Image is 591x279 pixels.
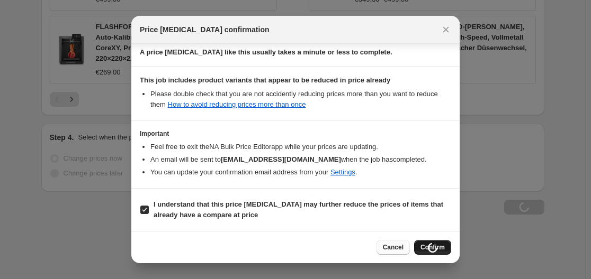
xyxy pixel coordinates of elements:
li: An email will be sent to when the job has completed . [150,154,451,165]
button: Close [438,22,453,37]
li: Feel free to exit the NA Bulk Price Editor app while your prices are updating. [150,142,451,152]
b: This job includes product variants that appear to be reduced in price already [140,76,390,84]
h3: Important [140,129,451,138]
b: [EMAIL_ADDRESS][DOMAIN_NAME] [221,155,341,163]
span: Price [MEDICAL_DATA] confirmation [140,24,270,35]
span: Cancel [383,243,404,252]
a: Settings [330,168,355,176]
li: You can update your confirmation email address from your . [150,167,451,178]
li: Please double check that you are not accidently reducing prices more than you want to reduce them [150,89,451,110]
b: A price [MEDICAL_DATA] like this usually takes a minute or less to complete. [140,48,392,56]
b: I understand that this price [MEDICAL_DATA] may further reduce the prices of items that already h... [154,200,443,219]
a: How to avoid reducing prices more than once [168,100,306,108]
button: Cancel [377,240,410,255]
